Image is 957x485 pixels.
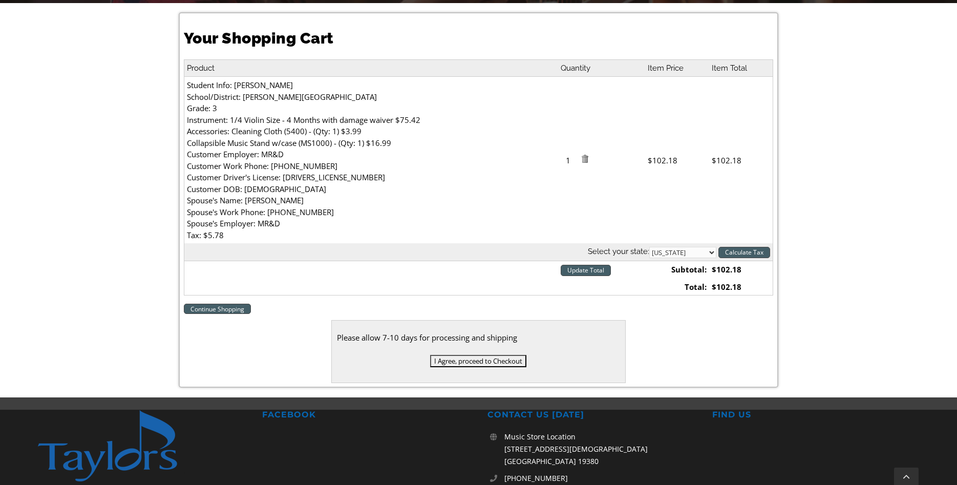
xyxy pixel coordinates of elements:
[581,155,589,165] a: Remove item from cart
[645,77,709,244] td: $102.18
[504,431,694,467] p: Music Store Location [STREET_ADDRESS][DEMOGRAPHIC_DATA] [GEOGRAPHIC_DATA] 19380
[262,410,470,420] h2: FACEBOOK
[645,279,709,296] td: Total:
[709,279,773,296] td: $102.18
[709,261,773,278] td: $102.18
[558,59,645,77] th: Quantity
[184,243,773,261] th: Select your state:
[487,410,695,420] h2: CONTACT US [DATE]
[645,261,709,278] td: Subtotal:
[712,410,920,420] h2: FIND US
[184,28,773,49] h1: Your Shopping Cart
[184,77,558,244] td: Student Info: [PERSON_NAME] School/District: [PERSON_NAME][GEOGRAPHIC_DATA] Grade: 3 Instrument: ...
[709,59,773,77] th: Item Total
[718,247,770,258] input: Calculate Tax
[184,59,558,77] th: Product
[37,410,199,482] img: footer-logo
[504,472,694,484] a: [PHONE_NUMBER]
[561,265,611,276] input: Update Total
[645,59,709,77] th: Item Price
[337,331,621,344] div: Please allow 7-10 days for processing and shipping
[649,247,716,258] select: State billing address
[709,77,773,244] td: $102.18
[184,304,251,314] a: Continue Shopping
[430,355,526,367] input: I Agree, proceed to Checkout
[581,155,589,163] img: Remove Item
[561,155,579,166] span: 1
